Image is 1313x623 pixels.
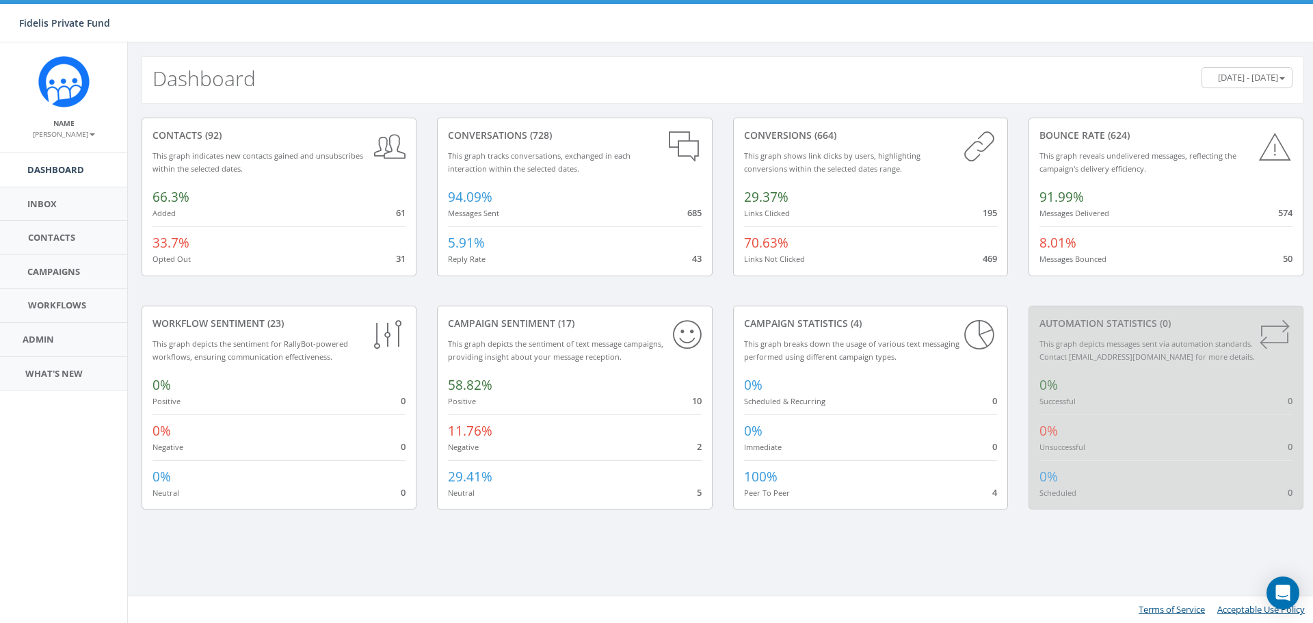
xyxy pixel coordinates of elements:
span: Inbox [27,198,57,210]
span: (664) [812,129,836,142]
div: contacts [152,129,406,142]
span: 0% [152,376,171,394]
small: Unsuccessful [1039,442,1085,452]
span: 469 [983,252,997,265]
span: 5.91% [448,234,485,252]
span: 574 [1278,207,1292,219]
small: Negative [152,442,183,452]
span: 0% [152,422,171,440]
span: Campaigns [27,265,80,278]
span: (0) [1157,317,1171,330]
span: 0% [1039,376,1058,394]
small: This graph shows link clicks by users, highlighting conversions within the selected dates range. [744,150,920,174]
span: 0% [152,468,171,486]
span: 91.99% [1039,188,1084,206]
span: (17) [555,317,574,330]
span: 0 [992,440,997,453]
small: This graph depicts the sentiment for RallyBot-powered workflows, ensuring communication effective... [152,339,348,362]
small: Links Clicked [744,208,790,218]
small: Immediate [744,442,782,452]
span: 100% [744,468,778,486]
span: 0 [401,486,406,499]
a: Terms of Service [1139,603,1205,615]
small: Neutral [448,488,475,498]
span: 0 [401,395,406,407]
small: Messages Delivered [1039,208,1109,218]
small: Positive [448,396,476,406]
small: Added [152,208,176,218]
span: 43 [692,252,702,265]
span: 11.76% [448,422,492,440]
small: Reply Rate [448,254,486,264]
small: Messages Bounced [1039,254,1106,264]
span: Fidelis Private Fund [19,16,110,29]
span: 685 [687,207,702,219]
a: [PERSON_NAME] [33,127,95,140]
span: 195 [983,207,997,219]
span: 0% [744,422,762,440]
small: Positive [152,396,181,406]
span: 0 [992,395,997,407]
span: What's New [25,367,83,380]
span: 0 [1288,440,1292,453]
small: Peer To Peer [744,488,790,498]
span: (23) [265,317,284,330]
div: Campaign Statistics [744,317,997,330]
span: 29.37% [744,188,788,206]
div: Open Intercom Messenger [1266,576,1299,609]
small: Neutral [152,488,179,498]
span: 70.63% [744,234,788,252]
a: Acceptable Use Policy [1217,603,1305,615]
small: Links Not Clicked [744,254,805,264]
span: 4 [992,486,997,499]
small: Successful [1039,396,1076,406]
span: (624) [1105,129,1130,142]
span: 0 [401,440,406,453]
h2: Dashboard [152,67,256,90]
span: Workflows [28,299,86,311]
span: Dashboard [27,163,84,176]
span: 10 [692,395,702,407]
span: 2 [697,440,702,453]
small: This graph indicates new contacts gained and unsubscribes within the selected dates. [152,150,363,174]
span: 66.3% [152,188,189,206]
span: 0% [744,376,762,394]
small: This graph reveals undelivered messages, reflecting the campaign's delivery efficiency. [1039,150,1236,174]
small: This graph depicts messages sent via automation standards. Contact [EMAIL_ADDRESS][DOMAIN_NAME] f... [1039,339,1255,362]
span: 0 [1288,486,1292,499]
img: Rally_Corp_Icon.png [38,56,90,107]
small: Name [53,118,75,128]
small: Scheduled & Recurring [744,396,825,406]
div: conversions [744,129,997,142]
small: This graph tracks conversations, exchanged in each interaction within the selected dates. [448,150,631,174]
span: 94.09% [448,188,492,206]
span: 0 [1288,395,1292,407]
small: Messages Sent [448,208,499,218]
div: Bounce Rate [1039,129,1292,142]
div: conversations [448,129,701,142]
span: (728) [527,129,552,142]
span: Contacts [28,231,75,243]
span: 50 [1283,252,1292,265]
span: (4) [848,317,862,330]
span: 0% [1039,422,1058,440]
span: 58.82% [448,376,492,394]
small: This graph breaks down the usage of various text messaging performed using different campaign types. [744,339,959,362]
span: 29.41% [448,468,492,486]
small: This graph depicts the sentiment of text message campaigns, providing insight about your message ... [448,339,663,362]
small: [PERSON_NAME] [33,129,95,139]
span: [DATE] - [DATE] [1218,71,1278,83]
span: (92) [202,129,222,142]
small: Scheduled [1039,488,1076,498]
span: 5 [697,486,702,499]
span: 61 [396,207,406,219]
small: Negative [448,442,479,452]
small: Opted Out [152,254,191,264]
div: Automation Statistics [1039,317,1292,330]
span: 33.7% [152,234,189,252]
div: Campaign Sentiment [448,317,701,330]
span: Admin [23,333,54,345]
span: 31 [396,252,406,265]
span: 8.01% [1039,234,1076,252]
span: 0% [1039,468,1058,486]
